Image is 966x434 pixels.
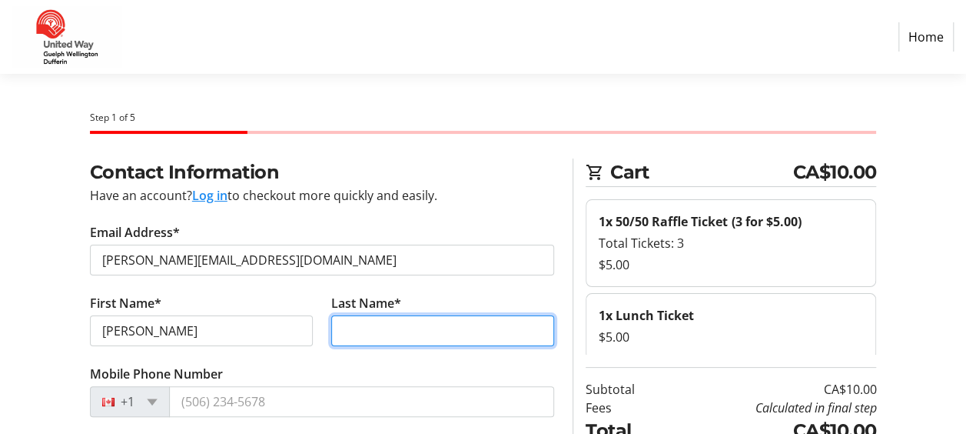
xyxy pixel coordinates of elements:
[599,307,694,324] strong: 1x Lunch Ticket
[12,6,121,68] img: United Way Guelph Wellington Dufferin's Logo
[169,386,555,417] input: (506) 234-5678
[586,399,669,417] td: Fees
[90,111,877,125] div: Step 1 of 5
[599,328,863,346] div: $5.00
[669,380,876,399] td: CA$10.00
[610,159,792,186] span: Cart
[898,22,954,52] a: Home
[586,380,669,399] td: Subtotal
[331,294,401,312] label: Last Name*
[792,159,876,186] span: CA$10.00
[669,399,876,417] td: Calculated in final step
[192,186,227,205] button: Log in
[90,223,180,242] label: Email Address*
[599,234,863,252] div: Total Tickets: 3
[90,186,555,205] div: Have an account? to checkout more quickly and easily.
[90,159,555,186] h2: Contact Information
[90,365,223,383] label: Mobile Phone Number
[90,294,161,312] label: First Name*
[599,213,801,230] strong: 1x 50/50 Raffle Ticket (3 for $5.00)
[599,255,863,274] div: $5.00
